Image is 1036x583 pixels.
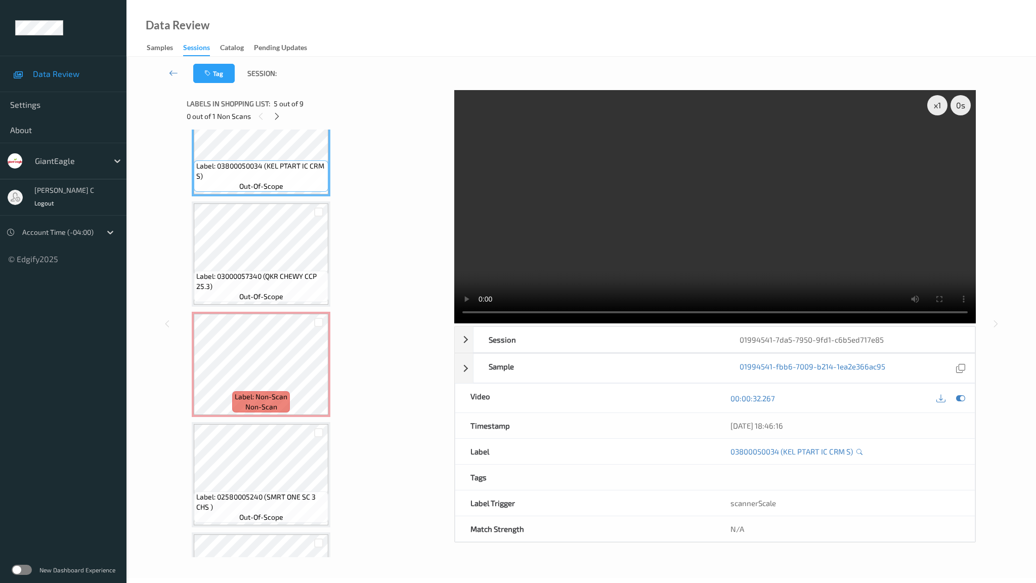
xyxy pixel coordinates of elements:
div: Timestamp [455,413,715,438]
span: out-of-scope [239,291,283,302]
span: Session: [247,68,277,78]
div: Session [473,327,724,352]
div: Sample01994541-fbb6-7009-b214-1ea2e366ac95 [455,353,975,383]
div: N/A [715,516,975,542]
a: 03800050034 (KEL PTART IC CRM S) [730,446,853,456]
a: Samples [147,41,183,55]
div: Sample [473,354,724,383]
span: Label: 02580005240 (SMRT ONE SC 3 CHS ) [196,492,326,512]
span: Label: 03000057340 (QKR CHEWY CCP 25.3) [196,271,326,291]
a: Pending Updates [254,41,317,55]
span: Label: 03800050034 (KEL PTART IC CRM S) [196,161,326,181]
div: 0 s [951,95,971,115]
div: 01994541-7da5-7950-9fd1-c6b5ed717e85 [724,327,975,352]
div: 0 out of 1 Non Scans [187,110,447,122]
a: 01994541-fbb6-7009-b214-1ea2e366ac95 [740,361,885,375]
div: [DATE] 18:46:16 [730,421,960,431]
div: Catalog [220,43,244,55]
button: Tag [193,64,235,83]
span: Label: Non-Scan [235,392,287,402]
span: out-of-scope [239,512,283,522]
div: Video [455,384,715,412]
span: out-of-scope [239,181,283,191]
span: non-scan [245,402,277,412]
div: Pending Updates [254,43,307,55]
div: Sessions [183,43,210,56]
a: Catalog [220,41,254,55]
div: Match Strength [455,516,715,542]
div: Label [455,439,715,464]
span: Labels in shopping list: [187,99,270,109]
div: x 1 [927,95,947,115]
div: Label Trigger [455,490,715,516]
div: Session01994541-7da5-7950-9fd1-c6b5ed717e85 [455,326,975,353]
div: scannerScale [715,490,975,516]
a: 00:00:32.267 [730,393,775,403]
span: 5 out of 9 [274,99,304,109]
a: Sessions [183,41,220,56]
div: Samples [147,43,173,55]
div: Data Review [146,20,209,30]
div: Tags [455,465,715,490]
